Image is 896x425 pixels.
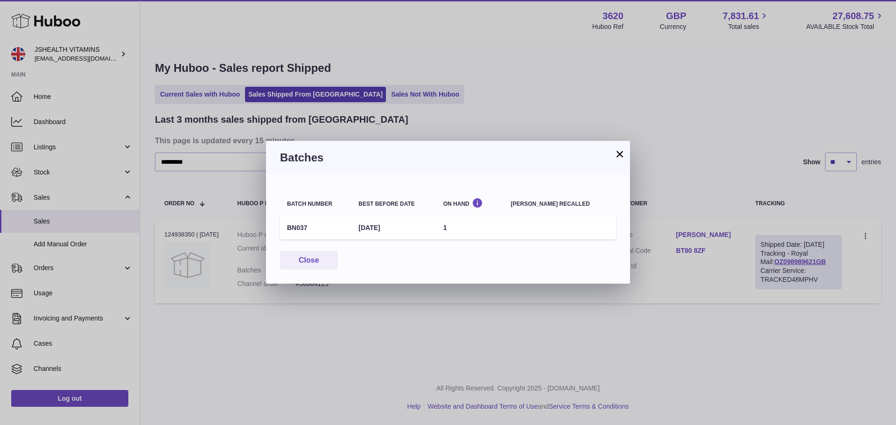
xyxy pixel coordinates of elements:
[351,216,436,239] td: [DATE]
[436,216,504,239] td: 1
[358,201,429,207] div: Best before date
[280,216,351,239] td: BN037
[280,150,616,165] h3: Batches
[443,198,497,207] div: On Hand
[280,251,338,270] button: Close
[287,201,344,207] div: Batch number
[511,201,609,207] div: [PERSON_NAME] recalled
[614,148,625,160] button: ×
